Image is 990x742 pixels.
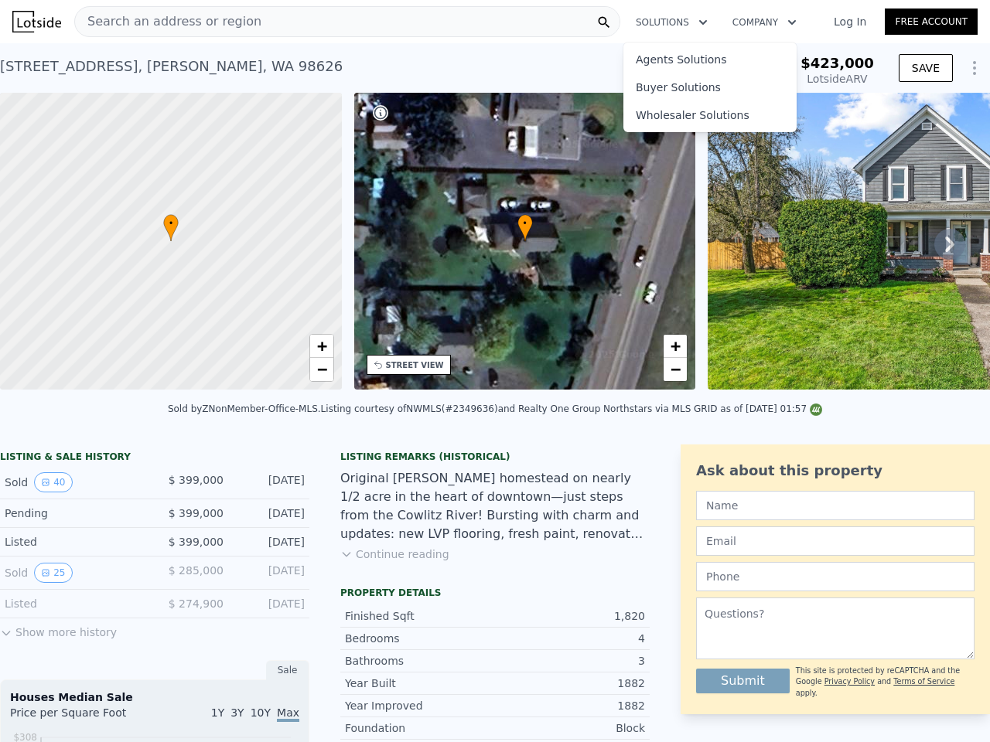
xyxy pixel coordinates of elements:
span: $ 285,000 [169,564,224,577]
span: − [316,359,326,379]
span: Search an address or region [75,12,261,31]
span: + [671,336,681,356]
div: Property details [340,587,650,599]
div: [DATE] [236,596,305,611]
div: • [517,214,533,241]
input: Name [696,491,975,520]
input: Email [696,526,975,556]
a: Wholesaler Solutions [623,101,797,129]
div: 1882 [495,698,645,713]
div: 1882 [495,676,645,691]
div: Original [PERSON_NAME] homestead on nearly 1/2 acre in the heart of downtown—just steps from the ... [340,469,650,543]
input: Phone [696,562,975,591]
a: Zoom out [664,358,687,381]
button: View historical data [34,472,72,492]
div: Solutions [623,43,797,132]
span: − [671,359,681,379]
div: [DATE] [236,472,305,492]
a: Buyer Solutions [623,73,797,101]
div: • [163,214,179,241]
a: Free Account [885,9,978,35]
button: Show Options [959,53,990,83]
span: $ 399,000 [169,507,224,519]
span: Max [277,706,299,722]
span: 1Y [211,706,224,719]
a: Log In [815,14,885,29]
div: Listed [5,596,142,611]
a: Zoom in [664,335,687,358]
span: • [517,216,533,230]
div: Listed [5,534,142,550]
div: Year Improved [345,698,495,713]
a: Zoom out [310,358,333,381]
div: 4 [495,631,645,646]
div: Bedrooms [345,631,495,646]
span: • [163,216,179,230]
div: 1,820 [495,608,645,624]
span: + [316,336,326,356]
span: $ 399,000 [169,536,224,548]
span: 10Y [251,706,271,719]
a: Terms of Service [893,677,954,686]
a: Agents Solutions [623,46,797,73]
a: Privacy Policy [824,677,875,686]
a: Zoom in [310,335,333,358]
div: Sold [5,563,142,583]
button: Continue reading [340,546,449,562]
div: STREET VIEW [386,359,444,371]
div: Houses Median Sale [10,689,299,705]
div: Ask about this property [696,460,975,482]
button: Submit [696,669,790,693]
div: Sale [266,660,309,680]
div: Finished Sqft [345,608,495,624]
div: Listing Remarks (Historical) [340,451,650,463]
div: Bathrooms [345,653,495,669]
div: [DATE] [236,505,305,521]
div: [DATE] [236,563,305,583]
img: NWMLS Logo [810,403,822,416]
div: Price per Square Foot [10,705,155,730]
img: Lotside [12,11,61,32]
div: Year Built [345,676,495,691]
div: [DATE] [236,534,305,550]
div: Pending [5,505,142,521]
span: $ 274,900 [169,597,224,610]
div: Listing courtesy of NWMLS (#2349636) and Realty One Group Northstars via MLS GRID as of [DATE] 01:57 [321,403,822,414]
div: This site is protected by reCAPTCHA and the Google and apply. [796,665,975,699]
div: 3 [495,653,645,669]
button: Solutions [623,9,720,36]
button: Company [720,9,809,36]
button: SAVE [899,54,953,82]
div: Block [495,720,645,736]
div: Sold by ZNonMember-Office-MLS . [168,403,321,414]
span: $ 399,000 [169,474,224,486]
div: Foundation [345,720,495,736]
button: View historical data [34,563,72,583]
span: 3Y [230,706,244,719]
div: Sold [5,472,142,492]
